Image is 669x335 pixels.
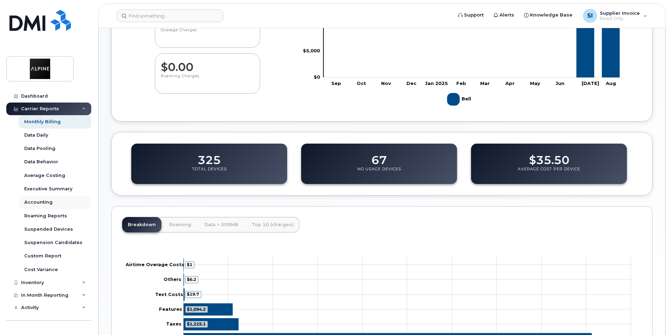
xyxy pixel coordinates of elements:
tspan: Apr [505,80,515,86]
a: Knowledge Base [519,8,577,22]
tspan: Jun [556,80,564,86]
tspan: $0 [314,74,320,80]
p: Overage Charges [161,27,254,40]
span: Knowledge Base [530,12,572,19]
tspan: Mar [480,80,490,86]
span: Supplier Invoice [600,10,640,16]
g: Legend [447,90,473,109]
tspan: $1 [187,262,192,267]
tspan: $1,225.1 [187,321,206,326]
span: Alerts [499,12,514,19]
tspan: Jan 2025 [425,80,448,86]
span: Support [464,12,484,19]
tspan: Text Costs [155,291,183,297]
a: Alerts [489,8,519,22]
dd: 325 [198,147,221,166]
a: Roaming [164,217,197,232]
tspan: $5,000 [303,48,320,53]
tspan: Nov [381,80,391,86]
p: No Usage Devices [357,166,401,179]
a: Data > 500MB [199,217,244,232]
a: Breakdown [122,217,161,232]
div: Supplier Invoice [578,9,652,23]
tspan: Features [159,306,182,311]
span: SI [587,12,593,20]
tspan: Dec [406,80,417,86]
tspan: Sep [331,80,341,86]
dd: $35.50 [529,147,569,166]
tspan: [DATE] [582,80,599,86]
dd: $0.00 [161,54,254,73]
tspan: Feb [456,80,466,86]
tspan: Oct [357,80,366,86]
tspan: Taxes [166,321,181,327]
dd: 67 [371,147,387,166]
p: Roaming Charges [161,73,254,86]
tspan: Aug [605,80,616,86]
a: Top 10 (charges) [246,217,299,232]
tspan: $1,094.2 [187,306,206,311]
p: Total Devices [192,166,227,179]
span: Read Only [600,16,640,21]
a: Support [453,8,489,22]
g: Bell [447,90,473,109]
tspan: Airtime Overage Costs [125,261,184,267]
p: Average Cost Per Device [518,166,580,179]
tspan: May [530,80,540,86]
tspan: $19.7 [187,291,199,297]
input: Find something... [117,9,223,22]
tspan: $6.2 [187,276,196,282]
tspan: Others [164,276,181,282]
